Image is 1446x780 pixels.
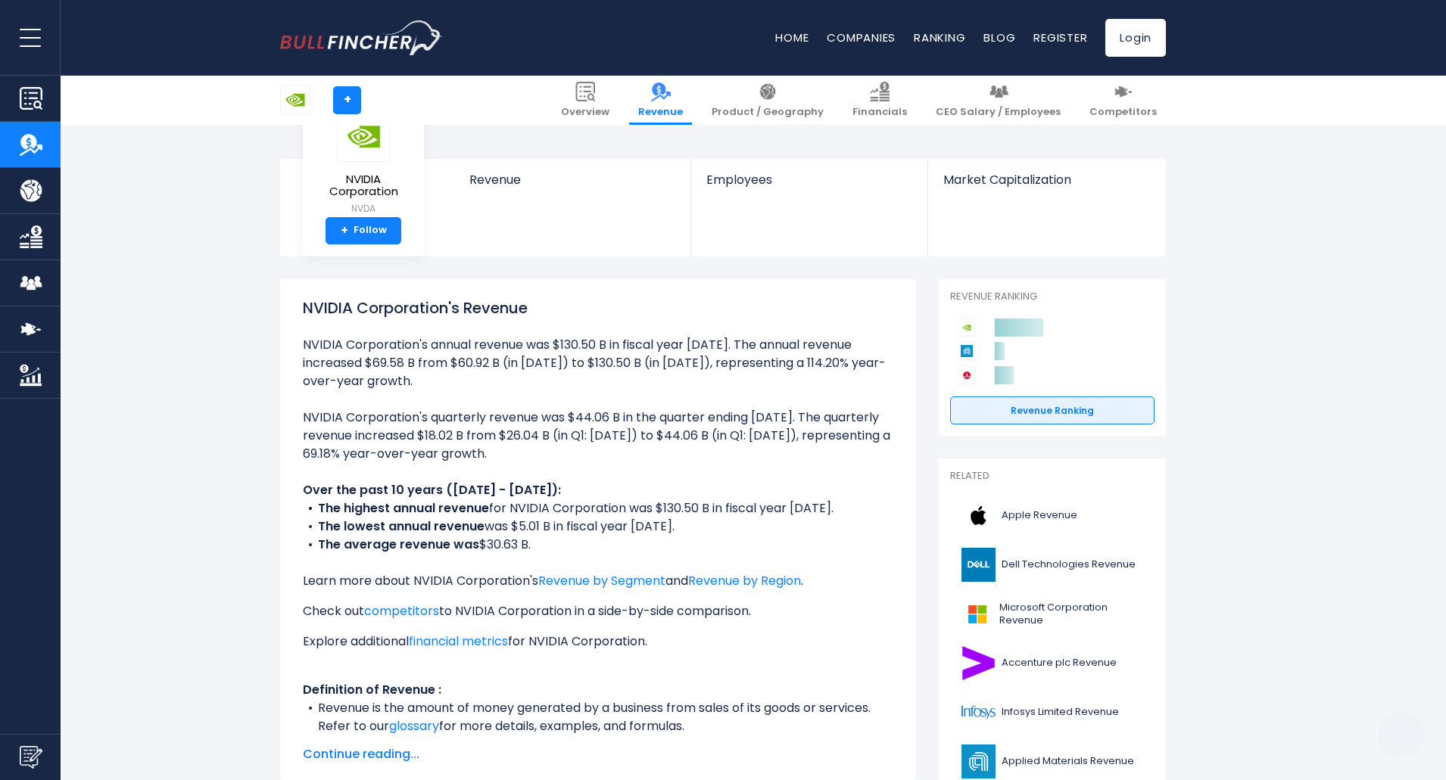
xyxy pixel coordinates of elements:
a: Home [775,30,809,45]
h1: NVIDIA Corporation's Revenue [303,297,893,319]
img: Applied Materials competitors logo [958,342,976,360]
a: Revenue Ranking [950,396,1155,425]
a: Revenue by Segment [538,572,665,589]
a: Apple Revenue [950,495,1155,536]
a: Revenue [629,76,692,125]
b: The lowest annual revenue [318,517,485,535]
span: NVIDIA Corporation [315,173,412,198]
span: Continue reading... [303,745,893,763]
a: Microsoft Corporation Revenue [950,593,1155,635]
a: +Follow [326,217,401,244]
span: Competitors [1089,106,1157,119]
a: Competitors [1080,76,1166,125]
li: $30.63 B. [303,536,893,554]
a: Blog [983,30,1015,45]
img: INFY logo [959,695,997,729]
a: Market Capitalization [928,159,1164,213]
a: Product / Geography [703,76,833,125]
span: Market Capitalization [943,172,1149,187]
span: Employees [706,172,912,187]
a: Accenture plc Revenue [950,642,1155,684]
a: Dell Technologies Revenue [950,544,1155,586]
a: glossary [389,717,439,735]
p: Revenue Ranking [950,291,1155,303]
a: Companies [827,30,896,45]
a: financial metrics [409,632,508,650]
a: Employees [691,159,927,213]
a: + [333,86,361,114]
a: Register [1033,30,1087,45]
p: Related [950,470,1155,483]
img: NVIDIA Corporation competitors logo [958,319,976,337]
img: Broadcom competitors logo [958,366,976,384]
img: MSFT logo [959,597,995,631]
span: CEO Salary / Employees [936,106,1061,119]
a: competitors [364,602,439,620]
span: Overview [561,106,609,119]
li: was $5.01 B in fiscal year [DATE]. [303,517,893,536]
a: Revenue by Region [688,572,801,589]
img: bullfincher logo [280,20,443,55]
a: Go to homepage [280,20,443,55]
b: Definition of Revenue : [303,681,441,698]
a: Ranking [914,30,965,45]
b: The average revenue was [318,536,479,553]
a: CEO Salary / Employees [927,76,1070,125]
img: DELL logo [959,548,997,582]
li: Revenue is the amount of money generated by a business from sales of its goods or services. Refer... [303,699,893,735]
a: Login [1105,19,1166,57]
p: Explore additional for NVIDIA Corporation. [303,632,893,651]
strong: + [341,224,348,238]
p: Check out to NVIDIA Corporation in a side-by-side comparison. [303,602,893,620]
a: Revenue [454,159,691,213]
span: Revenue [469,172,676,187]
span: Revenue [638,106,683,119]
a: NVIDIA Corporation NVDA [314,110,413,217]
img: AAPL logo [959,499,997,533]
span: Financials [852,106,907,119]
a: Overview [552,76,619,125]
small: NVDA [315,202,412,216]
img: AMAT logo [959,744,997,778]
span: Product / Geography [712,106,824,119]
li: NVIDIA Corporation's quarterly revenue was $44.06 B in the quarter ending [DATE]. The quarterly r... [303,409,893,463]
a: Financials [843,76,916,125]
b: The highest annual revenue [318,499,489,517]
li: NVIDIA Corporation's annual revenue was $130.50 B in fiscal year [DATE]. The annual revenue incre... [303,336,893,390]
li: for NVIDIA Corporation was $130.50 B in fiscal year [DATE]. [303,499,893,517]
img: NVDA logo [337,111,390,162]
a: Infosys Limited Revenue [950,691,1155,733]
b: Over the past 10 years ([DATE] - [DATE]): [303,481,561,499]
img: ACN logo [959,646,997,680]
p: Learn more about NVIDIA Corporation's and . [303,572,893,590]
img: NVDA logo [281,85,310,114]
